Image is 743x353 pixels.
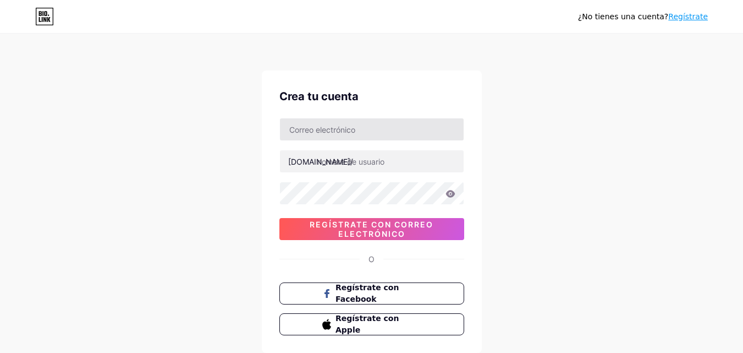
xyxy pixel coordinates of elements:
button: Regístrate con correo electrónico [279,218,464,240]
font: [DOMAIN_NAME]/ [288,157,353,166]
a: Regístrate [668,12,708,21]
button: Regístrate con Facebook [279,283,464,305]
font: Regístrate con Facebook [335,283,399,303]
font: ¿No tienes una cuenta? [578,12,668,21]
font: Regístrate con Apple [335,314,399,334]
button: Regístrate con Apple [279,313,464,335]
font: Regístrate con correo electrónico [310,220,433,238]
font: Crea tu cuenta [279,90,359,103]
input: nombre de usuario [280,150,464,172]
input: Correo electrónico [280,118,464,140]
font: O [368,254,375,264]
